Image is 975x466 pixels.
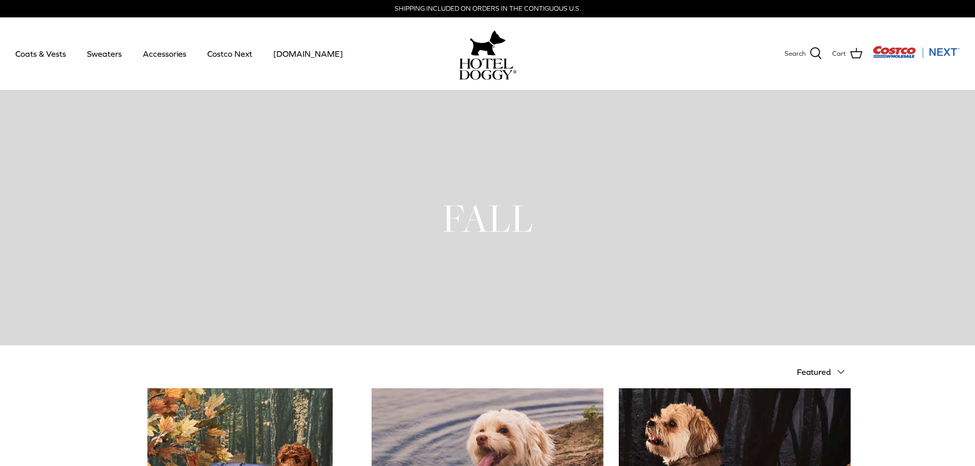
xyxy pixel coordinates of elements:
a: hoteldoggy.com hoteldoggycom [459,28,516,80]
span: Cart [832,49,846,59]
a: Sweaters [78,36,131,71]
a: Coats & Vests [6,36,75,71]
button: Featured [797,361,851,383]
a: Visit Costco Next [873,52,960,60]
span: Featured [797,367,831,376]
img: hoteldoggy.com [470,28,506,58]
a: Accessories [134,36,196,71]
img: Costco Next [873,46,960,58]
a: Cart [832,47,862,60]
img: hoteldoggycom [459,58,516,80]
a: [DOMAIN_NAME] [264,36,352,71]
a: Search [785,47,822,60]
span: Search [785,49,806,59]
h1: FALL [124,193,851,243]
a: Costco Next [198,36,262,71]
